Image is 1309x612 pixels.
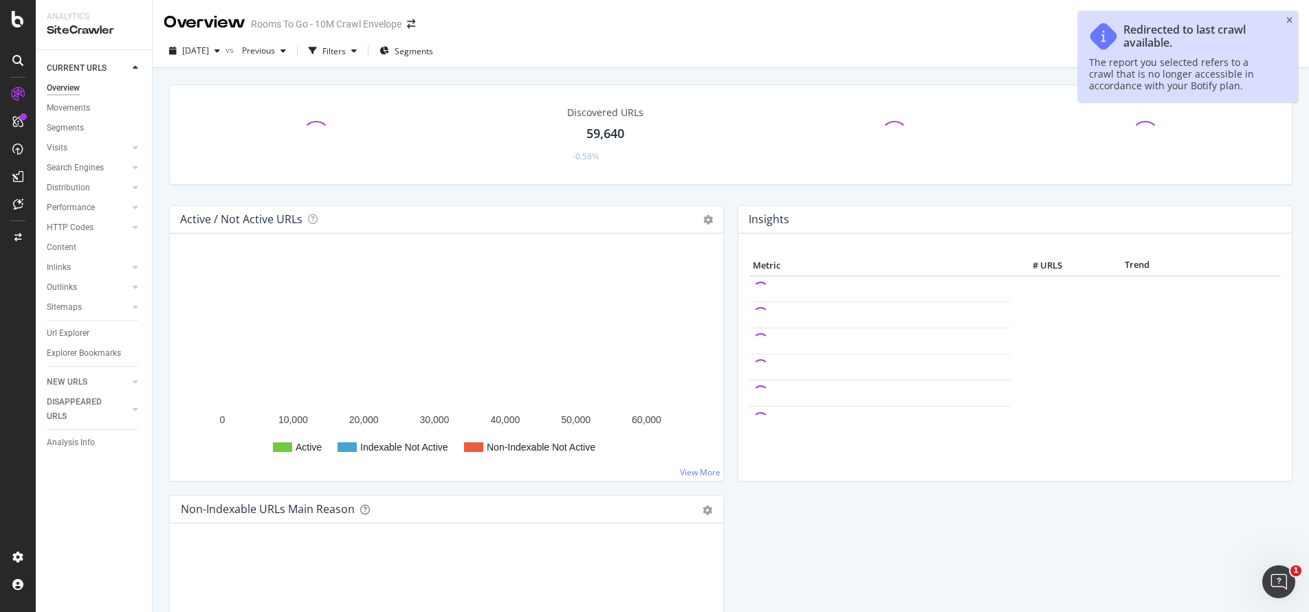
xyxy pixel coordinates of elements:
a: Search Engines [47,161,129,175]
th: # URLS [1011,256,1066,276]
div: HTTP Codes [47,220,93,235]
div: Movements [47,101,90,115]
div: Inlinks [47,260,71,275]
div: Discovered URLs [567,106,643,120]
th: Trend [1066,256,1209,276]
div: Analytics [47,11,141,23]
div: Explorer Bookmarks [47,346,121,361]
i: Options [703,215,713,225]
text: 60,000 [632,414,661,425]
a: Visits [47,141,129,155]
th: Metric [749,256,1011,276]
div: Non-Indexable URLs Main Reason [181,502,355,516]
div: Content [47,240,76,255]
div: Distribution [47,181,90,195]
a: Performance [47,201,129,215]
button: Filters [303,40,362,62]
a: NEW URLS [47,375,129,389]
div: Outlinks [47,280,77,295]
div: SiteCrawler [47,23,141,38]
div: arrow-right-arrow-left [407,19,415,29]
a: Url Explorer [47,326,142,341]
a: Overview [47,81,142,95]
div: Analysis Info [47,435,95,450]
svg: A chart. [181,256,712,470]
h4: Active / Not Active URLs [180,210,302,229]
h4: Insights [749,210,789,229]
div: Overview [164,11,245,34]
text: 50,000 [561,414,591,425]
a: View More [680,466,720,478]
div: DISAPPEARED URLS [47,395,116,424]
span: vs [225,44,236,56]
div: Rooms To Go - 10M Crawl Envelope [251,17,401,31]
a: DISAPPEARED URLS [47,395,129,424]
div: gear [703,506,712,515]
span: Segments [395,45,433,57]
text: Indexable Not Active [360,442,448,453]
button: Segments [374,40,439,62]
div: Filters [322,45,346,57]
span: 1 [1290,565,1301,576]
a: Segments [47,121,142,135]
a: Sitemaps [47,300,129,315]
text: 30,000 [420,414,450,425]
text: Non-Indexable Not Active [487,442,595,453]
text: 40,000 [490,414,520,425]
div: Segments [47,121,84,135]
span: 2025 Sep. 28th [182,45,209,56]
div: Overview [47,81,80,95]
text: 10,000 [278,414,308,425]
a: CURRENT URLS [47,61,129,76]
text: 0 [220,414,225,425]
a: Movements [47,101,142,115]
a: Inlinks [47,260,129,275]
span: Previous [236,45,275,56]
button: [DATE] [164,40,225,62]
text: Active [296,442,322,453]
a: Distribution [47,181,129,195]
div: close toast [1286,16,1292,25]
a: Content [47,240,142,255]
div: Performance [47,201,95,215]
a: Explorer Bookmarks [47,346,142,361]
div: 59,640 [586,125,624,143]
div: Sitemaps [47,300,82,315]
a: Outlinks [47,280,129,295]
text: 20,000 [349,414,379,425]
div: -0.58% [573,150,599,162]
a: HTTP Codes [47,220,129,235]
div: NEW URLS [47,375,87,389]
div: Search Engines [47,161,104,175]
a: Analysis Info [47,435,142,450]
div: CURRENT URLS [47,61,107,76]
div: Redirected to last crawl available. [1123,23,1273,49]
div: Url Explorer [47,326,89,341]
iframe: Intercom live chat [1262,565,1295,598]
button: Previous [236,40,291,62]
div: The report you selected refers to a crawl that is no longer accessible in accordance with your Bo... [1089,56,1273,91]
div: Visits [47,141,67,155]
